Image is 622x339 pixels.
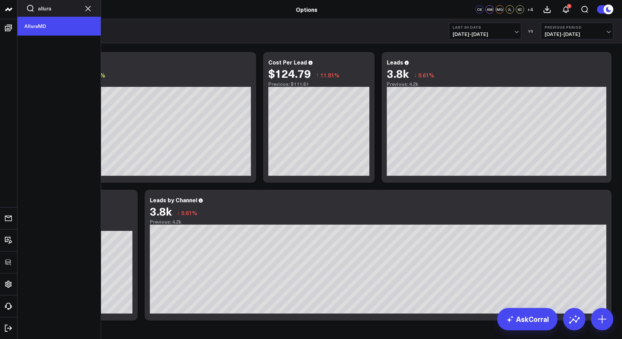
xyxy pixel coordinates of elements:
[181,209,197,217] span: 9.61%
[506,5,514,14] div: JL
[320,71,339,79] span: 11.81%
[453,31,517,37] span: [DATE] - [DATE]
[150,196,197,204] div: Leads by Channel
[496,5,504,14] div: MG
[525,29,537,33] div: VS
[418,71,434,79] span: 9.61%
[316,70,319,80] span: ↑
[485,5,494,14] div: AM
[268,67,311,80] div: $124.79
[541,23,613,39] button: Previous Period[DATE]-[DATE]
[475,5,484,14] div: CS
[38,5,80,12] input: Search customers input
[527,7,533,12] span: + 4
[497,308,558,330] a: AskCorral
[387,81,606,87] div: Previous: 4.2k
[526,5,534,14] button: +4
[545,31,609,37] span: [DATE] - [DATE]
[387,67,409,80] div: 3.8k
[516,5,524,14] div: KC
[31,81,251,87] div: Previous: $469.1k
[387,58,403,66] div: Leads
[150,205,172,217] div: 3.8k
[150,219,606,225] div: Previous: 4.2k
[545,25,609,29] b: Previous Period
[177,208,180,217] span: ↓
[567,4,571,8] div: 1
[268,58,307,66] div: Cost Per Lead
[296,6,317,13] a: Options
[268,81,369,87] div: Previous: $111.61
[26,4,34,13] button: Search customers button
[414,70,417,80] span: ↓
[453,25,517,29] b: Last 30 Days
[84,4,92,13] button: Clear search
[449,23,521,39] button: Last 30 Days[DATE]-[DATE]
[17,17,101,36] a: AlluraMD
